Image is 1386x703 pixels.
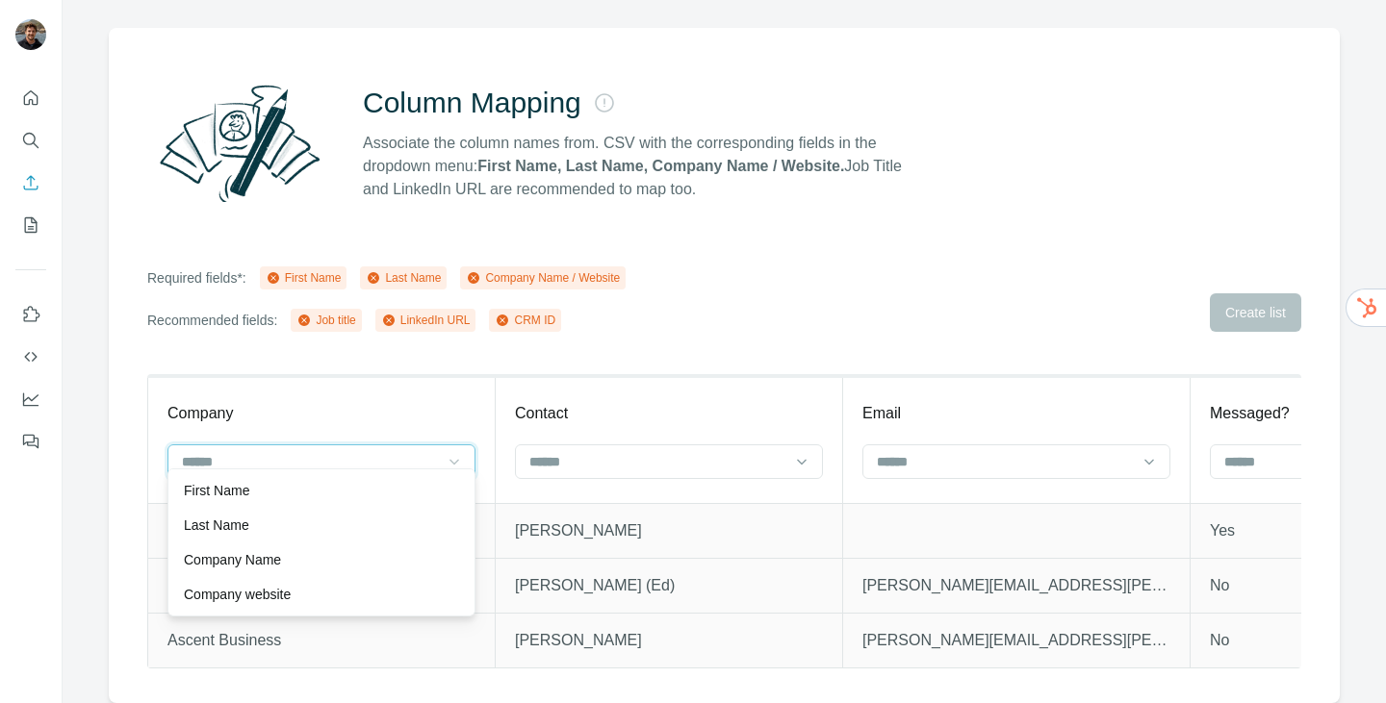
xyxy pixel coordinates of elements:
[1210,402,1290,425] p: Messaged?
[167,629,475,652] p: Ascent Business
[381,312,471,329] div: LinkedIn URL
[363,132,919,201] p: Associate the column names from. CSV with the corresponding fields in the dropdown menu: Job Titl...
[15,382,46,416] button: Dashboard
[266,269,342,287] div: First Name
[147,74,332,213] img: Surfe Illustration - Column Mapping
[862,402,901,425] p: Email
[15,81,46,115] button: Quick start
[184,585,291,604] p: Company website
[515,402,568,425] p: Contact
[466,269,620,287] div: Company Name / Website
[296,312,355,329] div: Job title
[184,515,249,535] p: Last Name
[495,312,555,329] div: CRM ID
[147,311,277,330] p: Recommended fields:
[184,481,249,500] p: First Name
[363,86,581,120] h2: Column Mapping
[15,165,46,200] button: Enrich CSV
[184,550,281,569] p: Company Name
[515,629,823,652] p: [PERSON_NAME]
[515,574,823,597] p: [PERSON_NAME] (Ed)
[15,123,46,158] button: Search
[15,19,46,50] img: Avatar
[862,629,1170,652] p: [PERSON_NAME][EMAIL_ADDRESS][PERSON_NAME][DOMAIN_NAME]
[15,297,46,332] button: Use Surfe on LinkedIn
[862,574,1170,597] p: [PERSON_NAME][EMAIL_ADDRESS][PERSON_NAME][DOMAIN_NAME]
[366,269,441,287] div: Last Name
[147,268,246,288] p: Required fields*:
[15,339,46,374] button: Use Surfe API
[15,424,46,459] button: Feedback
[15,208,46,242] button: My lists
[477,158,844,174] strong: First Name, Last Name, Company Name / Website.
[167,402,233,425] p: Company
[515,519,823,542] p: [PERSON_NAME]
